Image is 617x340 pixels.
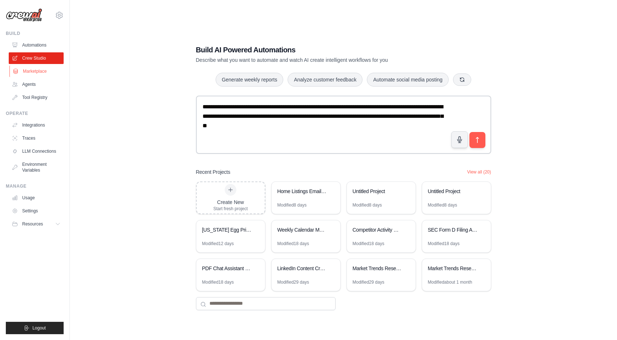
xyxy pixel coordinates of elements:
[6,183,64,189] div: Manage
[9,52,64,64] a: Crew Studio
[353,279,384,285] div: Modified 29 days
[196,45,440,55] h1: Build AI Powered Automations
[9,65,64,77] a: Marketplace
[9,39,64,51] a: Automations
[467,169,491,175] button: View all (20)
[9,119,64,131] a: Integrations
[9,159,64,176] a: Environment Variables
[9,92,64,103] a: Tool Registry
[22,221,43,227] span: Resources
[202,279,234,285] div: Modified 18 days
[6,111,64,116] div: Operate
[213,199,248,206] div: Create New
[9,132,64,144] a: Traces
[9,192,64,204] a: Usage
[202,226,252,233] div: [US_STATE] Egg Price Research & Email Reporter
[6,8,42,22] img: Logo
[202,265,252,272] div: PDF Chat Assistant with Qdrant
[353,241,384,247] div: Modified 18 days
[277,279,309,285] div: Modified 29 days
[216,73,284,87] button: Generate weekly reports
[9,145,64,157] a: LLM Connections
[277,202,307,208] div: Modified 8 days
[367,73,449,87] button: Automate social media posting
[581,305,617,340] iframe: Chat Widget
[428,279,472,285] div: Modified about 1 month
[277,188,327,195] div: Home Listings Email Reporter
[277,226,327,233] div: Weekly Calendar Meeting Analyzer
[428,188,478,195] div: Untitled Project
[428,226,478,233] div: SEC Form D Filing Analyzer
[277,241,309,247] div: Modified 18 days
[6,31,64,36] div: Build
[213,206,248,212] div: Start fresh project
[9,205,64,217] a: Settings
[32,325,46,331] span: Logout
[453,73,471,86] button: Get new suggestions
[9,218,64,230] button: Resources
[451,131,468,148] button: Click to speak your automation idea
[196,56,440,64] p: Describe what you want to automate and watch AI create intelligent workflows for you
[353,265,402,272] div: Market Trends Research & Analysis
[353,202,382,208] div: Modified 8 days
[353,188,402,195] div: Untitled Project
[196,168,231,176] h3: Recent Projects
[6,322,64,334] button: Logout
[9,79,64,90] a: Agents
[277,265,327,272] div: LinkedIn Content Creator Flow
[428,241,460,247] div: Modified 18 days
[353,226,402,233] div: Competitor Activity Monitor
[288,73,362,87] button: Analyze customer feedback
[202,241,234,247] div: Modified 12 days
[428,202,457,208] div: Modified 8 days
[428,265,478,272] div: Market Trends Research & Analysis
